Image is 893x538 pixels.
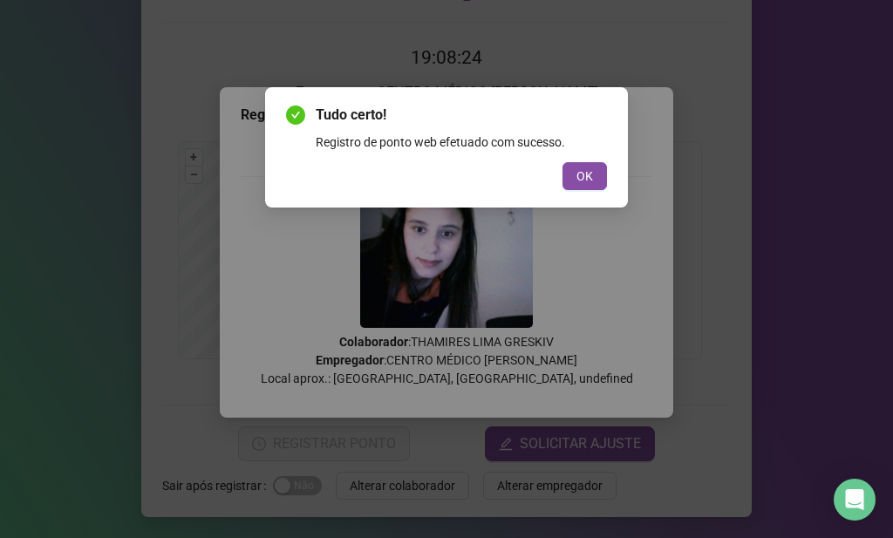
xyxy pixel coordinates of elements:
[316,133,607,152] div: Registro de ponto web efetuado com sucesso.
[834,479,876,521] div: Open Intercom Messenger
[576,167,593,186] span: OK
[562,162,607,190] button: OK
[286,106,305,125] span: check-circle
[316,105,607,126] span: Tudo certo!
